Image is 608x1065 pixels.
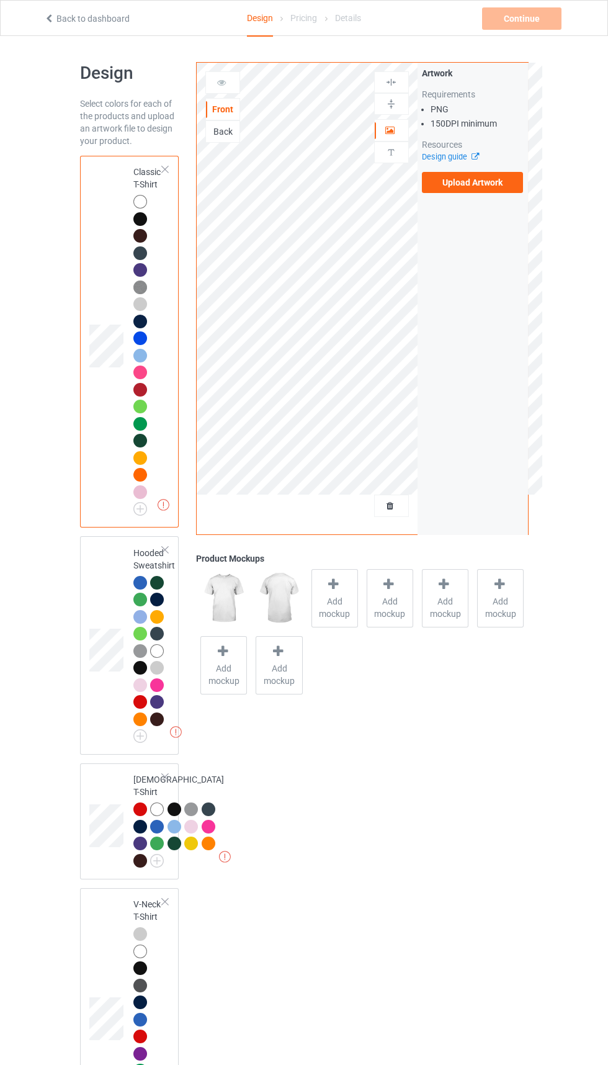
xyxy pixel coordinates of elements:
[385,76,397,88] img: svg%3E%0A
[335,1,361,35] div: Details
[422,172,524,193] label: Upload Artwork
[158,499,169,511] img: exclamation icon
[422,152,478,161] a: Design guide
[477,569,524,627] div: Add mockup
[133,729,147,743] img: svg+xml;base64,PD94bWwgdmVyc2lvbj0iMS4wIiBlbmNvZGluZz0iVVRGLTgiPz4KPHN2ZyB3aWR0aD0iMjJweCIgaGVpZ2...
[290,1,317,35] div: Pricing
[200,569,247,627] img: regular.jpg
[478,595,523,620] span: Add mockup
[133,281,147,294] img: heather_texture.png
[80,763,179,879] div: [DEMOGRAPHIC_DATA] T-Shirt
[367,569,413,627] div: Add mockup
[133,166,163,511] div: Classic T-Shirt
[431,117,524,130] li: 150 DPI minimum
[422,595,468,620] span: Add mockup
[80,62,179,84] h1: Design
[422,569,468,627] div: Add mockup
[256,636,302,694] div: Add mockup
[385,98,397,110] img: svg%3E%0A
[311,569,358,627] div: Add mockup
[133,502,147,516] img: svg+xml;base64,PD94bWwgdmVyc2lvbj0iMS4wIiBlbmNvZGluZz0iVVRGLTgiPz4KPHN2ZyB3aWR0aD0iMjJweCIgaGVpZ2...
[80,536,179,755] div: Hooded Sweatshirt
[150,854,164,868] img: svg+xml;base64,PD94bWwgdmVyc2lvbj0iMS4wIiBlbmNvZGluZz0iVVRGLTgiPz4KPHN2ZyB3aWR0aD0iMjJweCIgaGVpZ2...
[422,138,524,151] div: Resources
[133,773,224,866] div: [DEMOGRAPHIC_DATA] T-Shirt
[196,552,528,565] div: Product Mockups
[247,1,273,37] div: Design
[80,156,179,528] div: Classic T-Shirt
[133,547,175,739] div: Hooded Sweatshirt
[201,662,246,687] span: Add mockup
[256,662,302,687] span: Add mockup
[312,595,357,620] span: Add mockup
[206,103,239,115] div: Front
[422,88,524,101] div: Requirements
[256,569,302,627] img: regular.jpg
[367,595,413,620] span: Add mockup
[206,125,239,138] div: Back
[44,14,130,24] a: Back to dashboard
[431,103,524,115] li: PNG
[80,97,179,147] div: Select colors for each of the products and upload an artwork file to design your product.
[385,146,397,158] img: svg%3E%0A
[170,726,182,738] img: exclamation icon
[200,636,247,694] div: Add mockup
[422,67,524,79] div: Artwork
